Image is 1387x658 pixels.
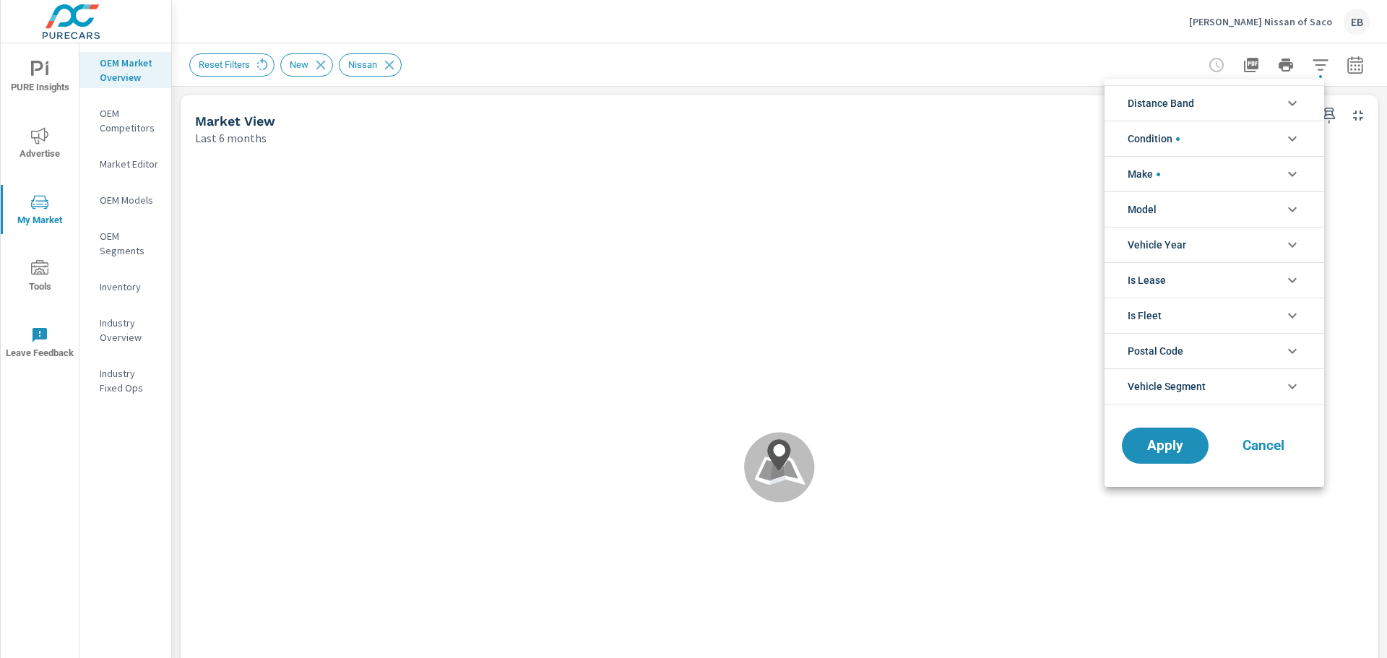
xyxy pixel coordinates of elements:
span: Is Fleet [1128,298,1162,333]
span: Vehicle Segment [1128,369,1206,404]
span: Model [1128,192,1157,227]
button: Apply [1122,428,1209,464]
span: Is Lease [1128,263,1166,298]
span: Distance Band [1128,86,1194,121]
span: Make [1128,157,1160,191]
span: Cancel [1235,439,1292,452]
ul: filter options [1105,79,1324,410]
span: Vehicle Year [1128,228,1186,262]
span: Postal Code [1128,334,1183,368]
span: Apply [1136,439,1194,452]
button: Cancel [1220,428,1307,464]
span: Condition [1128,121,1180,156]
